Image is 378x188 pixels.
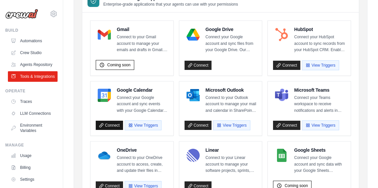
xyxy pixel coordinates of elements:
[294,34,345,53] p: Connect your HubSpot account to sync records from your HubSpot CRM. Enable your sales team to clo...
[275,149,288,162] img: Google Sheets Logo
[273,61,300,70] a: Connect
[8,59,58,70] a: Agents Repository
[275,89,288,102] img: Microsoft Teams Logo
[5,142,58,148] div: Manage
[206,155,257,174] p: Connect to your Linear account to manage your software projects, sprints, tasks, and bug tracking...
[117,155,168,174] p: Connect to your OneDrive account to access, create, and update their files in OneDrive. Increase ...
[185,61,212,70] a: Connect
[8,36,58,46] a: Automations
[294,87,345,93] h4: Microsoft Teams
[117,26,168,33] h4: Gmail
[302,120,339,130] button: View Triggers
[206,147,257,153] h4: Linear
[117,147,168,153] h4: OneDrive
[5,88,58,94] div: Operate
[302,60,339,70] button: View Triggers
[187,89,200,102] img: Microsoft Outlook Logo
[185,121,212,130] a: Connect
[107,62,131,68] span: Coming soon
[294,95,345,114] p: Connect your Teams workspace to receive notifications and alerts in Teams. Stay connected to impo...
[294,155,345,174] p: Connect your Google account and sync data with your Google Sheets spreadsheets. Our Google Sheets...
[206,87,257,93] h4: Microsoft Outlook
[8,47,58,58] a: Crew Studio
[8,108,58,119] a: LLM Connections
[8,162,58,173] a: Billing
[8,71,58,82] a: Tools & Integrations
[98,28,111,41] img: Gmail Logo
[117,95,168,114] p: Connect your Google account and sync events with your Google Calendar. Increase your productivity...
[98,149,111,162] img: OneDrive Logo
[187,28,200,41] img: Google Drive Logo
[187,149,200,162] img: Linear Logo
[117,34,168,53] p: Connect to your Gmail account to manage your emails and drafts in Gmail. Increase your team’s pro...
[98,89,111,102] img: Google Calendar Logo
[273,121,300,130] a: Connect
[5,9,38,19] img: Logo
[294,26,345,33] h4: HubSpot
[345,156,378,188] iframe: Chat Widget
[125,120,162,130] button: View Triggers
[96,121,123,130] a: Connect
[294,147,345,153] h4: Google Sheets
[103,2,238,7] p: Enterprise-grade applications that your agents can use with your permissions
[206,95,257,114] p: Connect to your Outlook account to manage your mail and calendar in SharePoint. Increase your tea...
[275,28,288,41] img: HubSpot Logo
[117,87,168,93] h4: Google Calendar
[8,174,58,185] a: Settings
[8,120,58,136] a: Environment Variables
[213,120,250,130] button: View Triggers
[206,34,257,53] p: Connect your Google account and sync files from your Google Drive. Our Google Drive integration e...
[8,96,58,107] a: Traces
[5,28,58,33] div: Build
[8,150,58,161] a: Usage
[206,26,257,33] h4: Google Drive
